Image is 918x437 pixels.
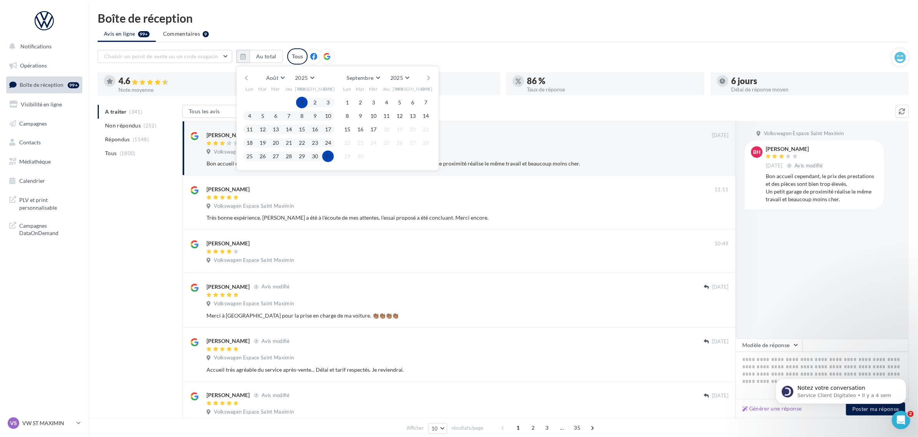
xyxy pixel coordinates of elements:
[10,419,17,427] span: VS
[420,137,432,149] button: 28
[5,217,84,240] a: Campagnes DataOnDemand
[207,337,250,345] div: [PERSON_NAME]
[527,77,698,85] div: 86 %
[381,124,392,135] button: 18
[118,77,290,86] div: 4.6
[342,124,353,135] button: 15
[381,97,392,108] button: 4
[5,154,84,170] a: Médiathèque
[104,53,218,60] span: Choisir un point de vente ou un code magasin
[407,110,418,122] button: 13
[343,86,352,92] span: Lun
[207,312,679,319] div: Merci à [GEOGRAPHIC_DATA] pour la prise en charge de ma voiture. 👏🏽👏🏽👏🏽👏🏽
[394,110,405,122] button: 12
[207,131,250,139] div: [PERSON_NAME]
[369,86,378,92] span: Mer
[309,124,321,135] button: 16
[712,132,729,139] span: [DATE]
[323,86,333,92] span: Dim
[285,86,293,92] span: Jeu
[270,110,282,122] button: 6
[356,86,365,92] span: Mar
[764,130,844,137] span: Volkswagen Espace Saint Maximin
[68,82,79,88] div: 99+
[163,30,200,38] span: Commentaires
[368,137,379,149] button: 24
[98,50,232,63] button: Choisir un point de vente ou un code magasin
[892,411,910,429] iframe: Intercom live chat
[207,391,250,399] div: [PERSON_NAME]
[118,87,290,93] div: Note moyenne
[237,50,283,63] button: Au total
[407,124,418,135] button: 20
[189,108,220,114] span: Tous les avis
[244,124,255,135] button: 11
[432,425,438,432] span: 10
[19,220,79,237] span: Campagnes DataOnDemand
[283,151,295,162] button: 28
[556,422,568,434] span: ...
[296,151,308,162] button: 29
[105,122,141,129] span: Non répondus
[407,137,418,149] button: 27
[368,97,379,108] button: 3
[715,240,729,247] span: 10:49
[250,50,283,63] button: Au total
[527,87,698,92] div: Taux de réponse
[296,137,308,149] button: 22
[421,86,430,92] span: Dim
[795,162,823,169] span: Avis modifié
[214,300,294,307] span: Volkswagen Espace Saint Maximin
[214,149,294,156] span: Volkswagen Espace Saint Maximin
[296,124,308,135] button: 15
[5,76,84,93] a: Boîte de réception99+
[764,363,918,416] iframe: Intercom notifications message
[214,257,294,264] span: Volkswagen Espace Saint Maximin
[347,74,374,81] span: Septembre
[5,116,84,132] a: Campagnes
[394,124,405,135] button: 19
[244,110,255,122] button: 4
[20,43,52,50] span: Notifications
[257,137,268,149] button: 19
[715,186,729,193] span: 11:11
[266,74,278,81] span: Août
[420,97,432,108] button: 7
[5,134,84,151] a: Contacts
[144,122,157,129] span: (252)
[214,354,294,361] span: Volkswagen Espace Saint Maximin
[322,137,334,149] button: 24
[98,12,909,24] div: Boîte de réception
[258,86,267,92] span: Mar
[766,146,825,152] div: [PERSON_NAME]
[736,339,803,352] button: Modèle de réponse
[19,120,47,126] span: Campagnes
[5,96,84,113] a: Visibilité en ligne
[270,137,282,149] button: 20
[207,283,250,291] div: [PERSON_NAME]
[355,124,366,135] button: 16
[296,110,308,122] button: 8
[309,137,321,149] button: 23
[342,97,353,108] button: 1
[262,338,290,344] span: Avis modifié
[19,195,79,211] span: PLV et print personnalisable
[381,110,392,122] button: 11
[287,48,308,65] div: Tous
[19,158,51,165] span: Médiathèque
[390,74,403,81] span: 2025
[19,177,45,184] span: Calendrier
[322,124,334,135] button: 17
[393,86,433,92] span: [PERSON_NAME]
[712,338,729,345] span: [DATE]
[105,149,117,157] span: Tous
[295,86,335,92] span: [PERSON_NAME]
[309,97,321,108] button: 2
[394,97,405,108] button: 5
[712,392,729,399] span: [DATE]
[512,422,524,434] span: 1
[541,422,553,434] span: 3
